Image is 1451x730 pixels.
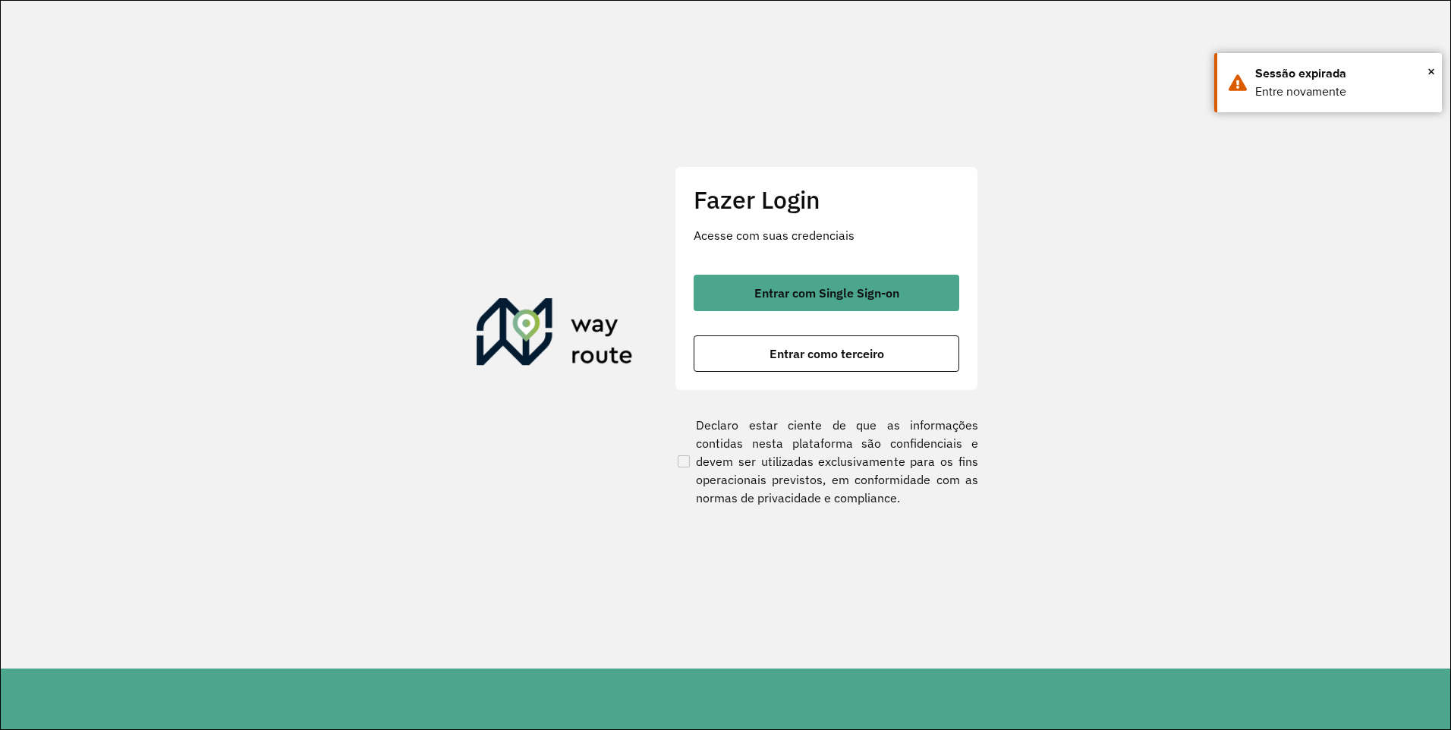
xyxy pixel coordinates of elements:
[770,348,884,360] span: Entrar como terceiro
[1255,83,1431,101] div: Entre novamente
[1255,65,1431,83] div: Sessão expirada
[694,275,959,311] button: button
[694,185,959,214] h2: Fazer Login
[675,416,978,507] label: Declaro estar ciente de que as informações contidas nesta plataforma são confidenciais e devem se...
[1427,60,1435,83] button: Close
[694,226,959,244] p: Acesse com suas credenciais
[694,335,959,372] button: button
[1427,60,1435,83] span: ×
[477,298,633,371] img: Roteirizador AmbevTech
[754,287,899,299] span: Entrar com Single Sign-on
